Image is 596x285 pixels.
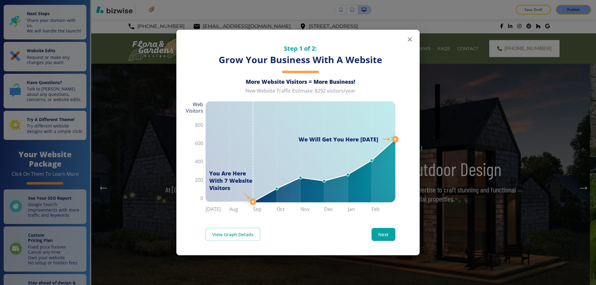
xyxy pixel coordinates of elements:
h6: [DATE] [206,205,229,213]
h6: Aug [229,205,253,213]
button: Next [372,228,395,241]
h6: Jan [348,205,372,213]
h6: Dec [324,205,348,213]
h6: More Website Visitors = More Business! [206,78,395,85]
a: View Graph Details [206,228,260,241]
h5: Step 1 of 2: [206,44,395,53]
h6: Sep [253,205,277,213]
h3: Grow Your Business With A Website [206,54,395,66]
div: New Website Traffic Estimate: 8292 visitors/year [206,88,395,99]
h6: Feb [372,205,395,213]
h6: Oct [277,205,300,213]
h6: Nov [300,205,324,213]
